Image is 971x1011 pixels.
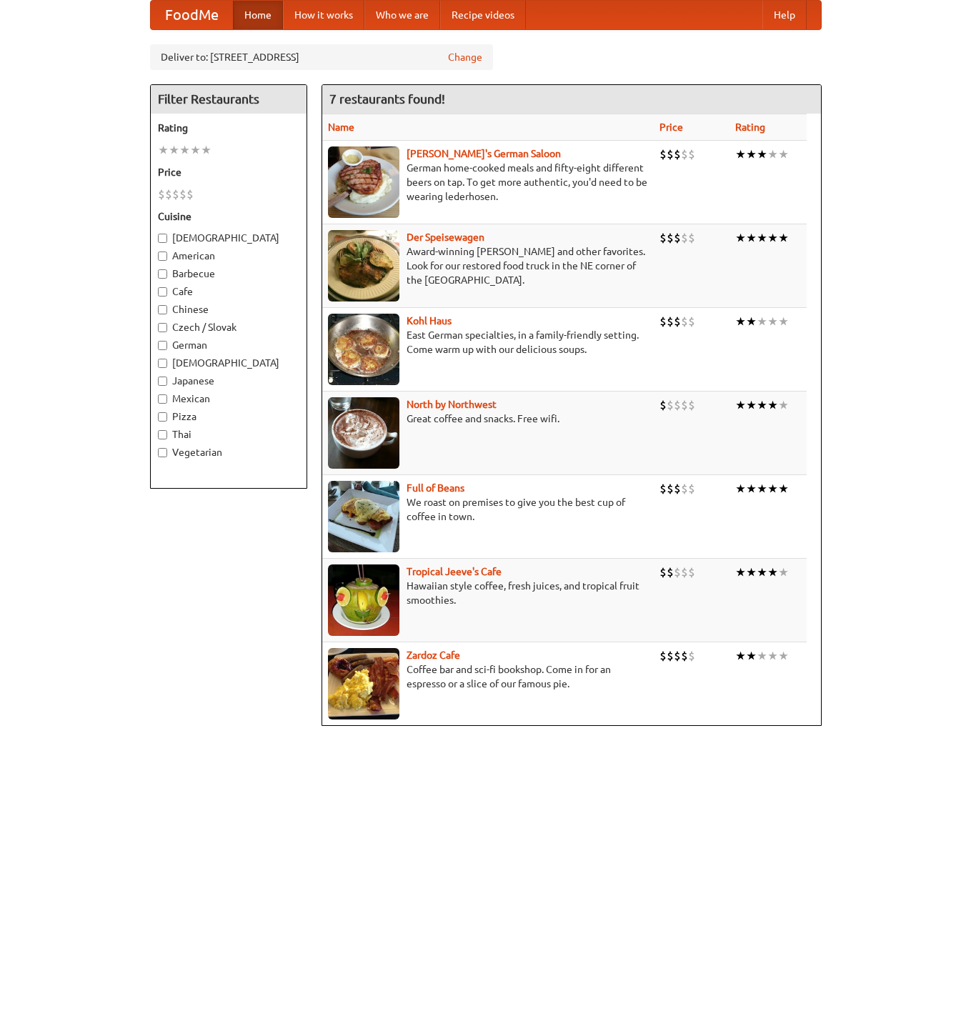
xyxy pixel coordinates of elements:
input: Cafe [158,287,167,297]
li: ★ [767,481,778,497]
li: $ [179,186,186,202]
label: Czech / Slovak [158,320,299,334]
li: ★ [767,146,778,162]
b: Kohl Haus [407,315,452,327]
li: ★ [190,142,201,158]
li: ★ [746,481,757,497]
p: Award-winning [PERSON_NAME] and other favorites. Look for our restored food truck in the NE corne... [328,244,648,287]
li: $ [688,314,695,329]
li: $ [688,397,695,413]
li: ★ [201,142,211,158]
li: $ [681,230,688,246]
li: $ [667,230,674,246]
a: Name [328,121,354,133]
li: $ [667,314,674,329]
a: Who we are [364,1,440,29]
a: Tropical Jeeve's Cafe [407,566,502,577]
img: beans.jpg [328,481,399,552]
a: Zardoz Cafe [407,649,460,661]
li: $ [659,230,667,246]
li: $ [681,397,688,413]
div: Deliver to: [STREET_ADDRESS] [150,44,493,70]
h5: Cuisine [158,209,299,224]
li: ★ [757,564,767,580]
li: ★ [746,397,757,413]
a: Der Speisewagen [407,231,484,243]
img: kohlhaus.jpg [328,314,399,385]
li: ★ [735,146,746,162]
label: Japanese [158,374,299,388]
li: $ [172,186,179,202]
label: German [158,338,299,352]
input: Vegetarian [158,448,167,457]
ng-pluralize: 7 restaurants found! [329,92,445,106]
label: Cafe [158,284,299,299]
p: German home-cooked meals and fifty-eight different beers on tap. To get more authentic, you'd nee... [328,161,648,204]
li: $ [659,564,667,580]
li: $ [688,230,695,246]
li: ★ [179,142,190,158]
input: [DEMOGRAPHIC_DATA] [158,234,167,243]
a: Rating [735,121,765,133]
li: ★ [778,230,789,246]
li: ★ [767,397,778,413]
li: ★ [746,146,757,162]
li: $ [688,481,695,497]
li: ★ [767,564,778,580]
li: ★ [767,230,778,246]
label: Vegetarian [158,445,299,459]
li: ★ [778,314,789,329]
li: $ [681,146,688,162]
input: Mexican [158,394,167,404]
li: $ [667,146,674,162]
li: ★ [778,397,789,413]
li: $ [688,648,695,664]
li: ★ [735,397,746,413]
li: ★ [735,230,746,246]
a: Recipe videos [440,1,526,29]
p: Great coffee and snacks. Free wifi. [328,412,648,426]
a: Full of Beans [407,482,464,494]
a: North by Northwest [407,399,497,410]
li: ★ [746,564,757,580]
label: Pizza [158,409,299,424]
li: $ [165,186,172,202]
input: Japanese [158,377,167,386]
li: $ [667,648,674,664]
b: [PERSON_NAME]'s German Saloon [407,148,561,159]
a: Help [762,1,807,29]
label: [DEMOGRAPHIC_DATA] [158,231,299,245]
li: ★ [767,314,778,329]
li: ★ [757,146,767,162]
a: Change [448,50,482,64]
li: ★ [778,146,789,162]
li: $ [674,146,681,162]
li: $ [681,481,688,497]
a: Price [659,121,683,133]
a: How it works [283,1,364,29]
li: $ [681,648,688,664]
input: German [158,341,167,350]
li: ★ [735,314,746,329]
input: Czech / Slovak [158,323,167,332]
li: ★ [778,648,789,664]
img: esthers.jpg [328,146,399,218]
li: $ [688,564,695,580]
h4: Filter Restaurants [151,85,307,114]
li: $ [674,230,681,246]
li: ★ [735,481,746,497]
input: American [158,251,167,261]
label: [DEMOGRAPHIC_DATA] [158,356,299,370]
a: FoodMe [151,1,233,29]
li: ★ [767,648,778,664]
p: East German specialties, in a family-friendly setting. Come warm up with our delicious soups. [328,328,648,357]
label: Thai [158,427,299,442]
li: ★ [778,564,789,580]
li: $ [158,186,165,202]
li: $ [674,314,681,329]
label: American [158,249,299,263]
h5: Rating [158,121,299,135]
